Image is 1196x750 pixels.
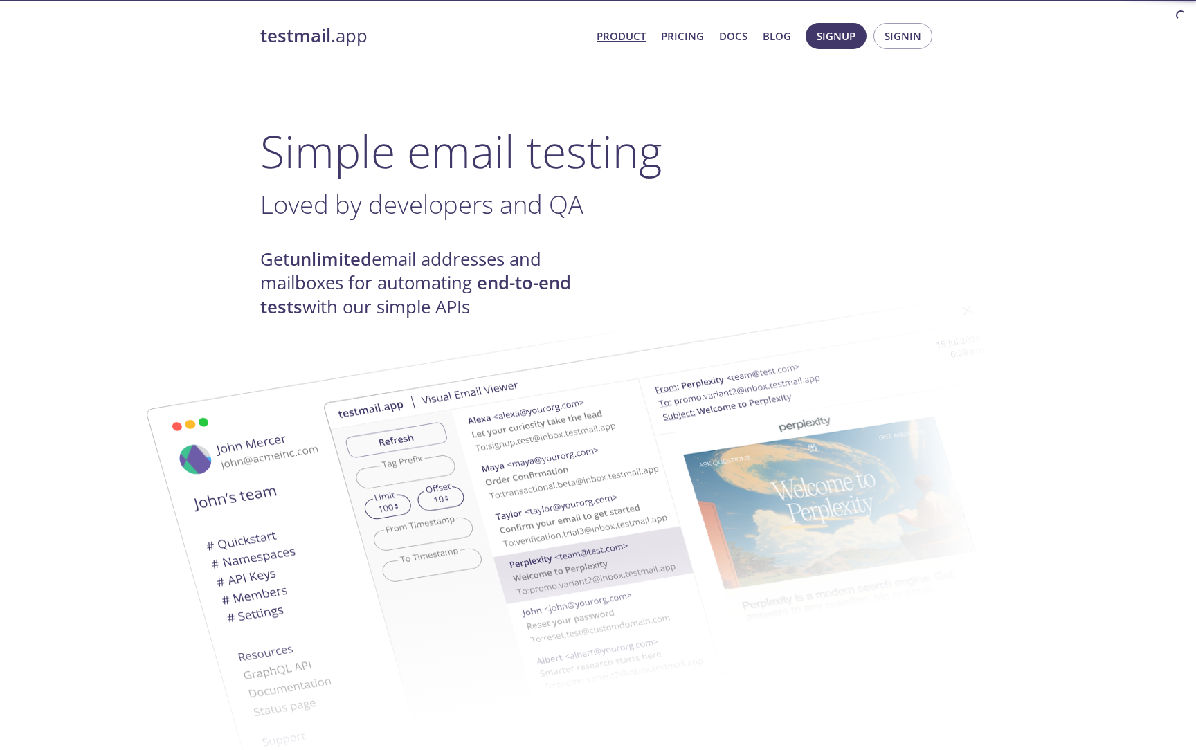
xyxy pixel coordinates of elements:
button: Signin [873,23,932,49]
strong: testmail [260,24,331,48]
a: Docs [719,27,747,45]
a: testmail.app [260,24,586,48]
a: Product [597,27,646,45]
a: Blog [763,27,791,45]
span: Signin [885,27,921,45]
a: Pricing [661,27,704,45]
button: Signup [806,23,867,49]
h4: Get email addresses and mailboxes for automating with our simple APIs [260,248,598,319]
span: Signup [817,27,855,45]
strong: unlimited [289,247,372,271]
span: Loved by developers and QA [260,187,583,221]
strong: end-to-end tests [260,271,571,318]
h1: Simple email testing [260,125,936,178]
img: testmail-email-viewer [323,275,1070,744]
